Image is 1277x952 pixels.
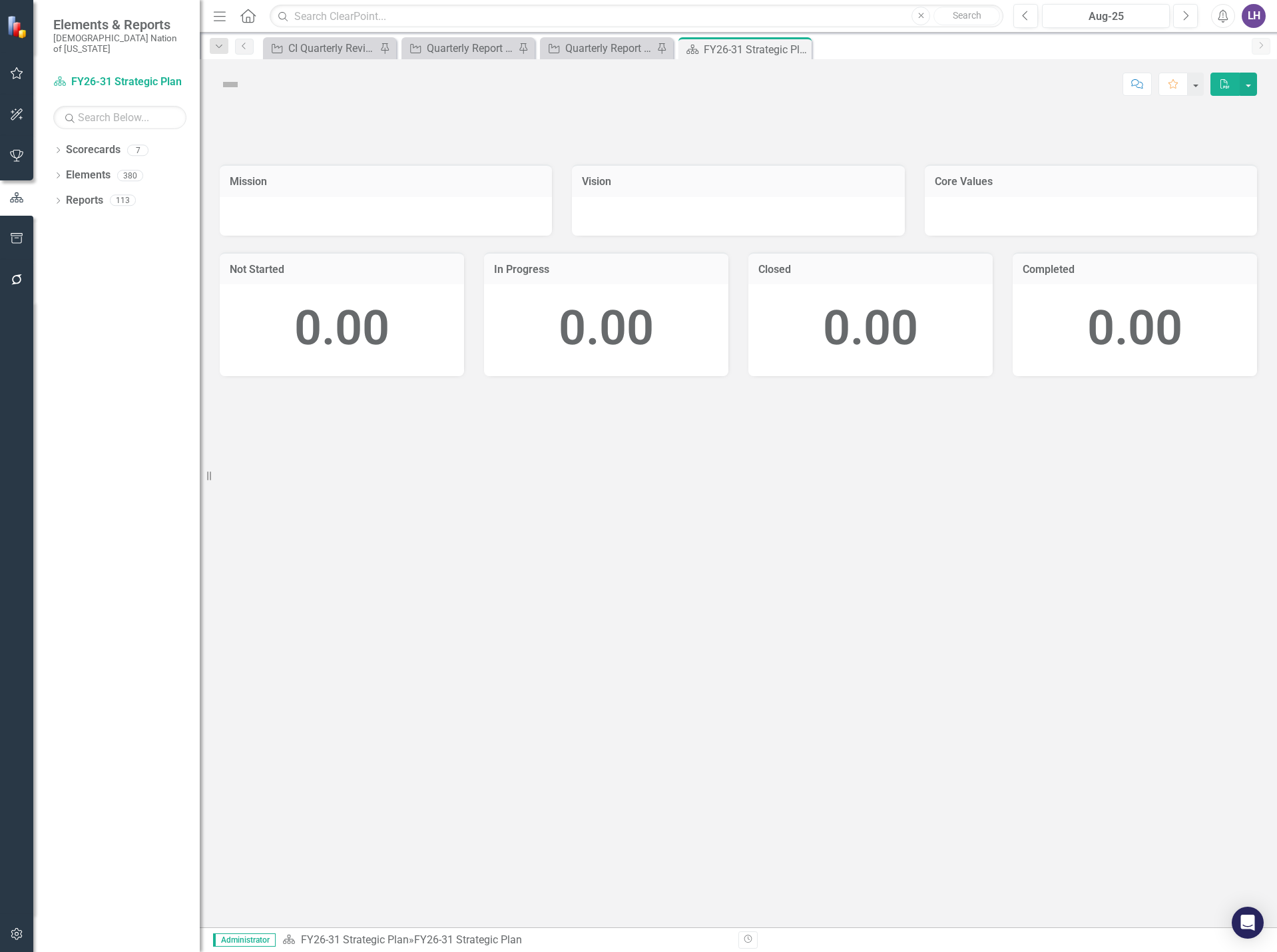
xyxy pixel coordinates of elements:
[282,933,728,948] div: »
[427,40,515,57] div: Quarterly Report Review
[53,106,186,129] input: Search Below...
[220,74,241,95] img: Not Defined
[266,40,376,57] a: CI Quarterly Review
[230,176,542,188] h3: Mission
[288,40,376,57] div: CI Quarterly Review
[66,142,121,158] a: Scorecards
[53,33,186,55] small: [DEMOGRAPHIC_DATA] Nation of [US_STATE]
[405,40,515,57] a: Quarterly Report Review
[270,5,1003,28] input: Search ClearPoint...
[301,933,409,946] a: FY26-31 Strategic Plan
[1042,4,1170,28] button: Aug-25
[66,168,111,183] a: Elements
[953,10,981,21] span: Search
[497,294,715,363] div: 0.00
[1047,9,1165,25] div: Aug-25
[1232,907,1264,939] div: Open Intercom Messenger
[117,170,143,181] div: 380
[230,264,454,276] h3: Not Started
[213,933,276,947] span: Administrator
[565,40,653,57] div: Quarterly Report Review (No Next Steps)
[53,75,186,90] a: FY26-31 Strategic Plan
[933,7,1000,25] button: Search
[233,294,451,363] div: 0.00
[53,17,186,33] span: Elements & Reports
[704,41,808,58] div: FY26-31 Strategic Plan
[110,195,136,206] div: 113
[758,264,983,276] h3: Closed
[7,15,30,39] img: ClearPoint Strategy
[1026,294,1244,363] div: 0.00
[414,933,522,946] div: FY26-31 Strategic Plan
[1023,264,1247,276] h3: Completed
[1242,4,1266,28] button: LH
[543,40,653,57] a: Quarterly Report Review (No Next Steps)
[66,193,103,208] a: Reports
[494,264,718,276] h3: In Progress
[935,176,1247,188] h3: Core Values
[762,294,979,363] div: 0.00
[127,144,148,156] div: 7
[582,176,894,188] h3: Vision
